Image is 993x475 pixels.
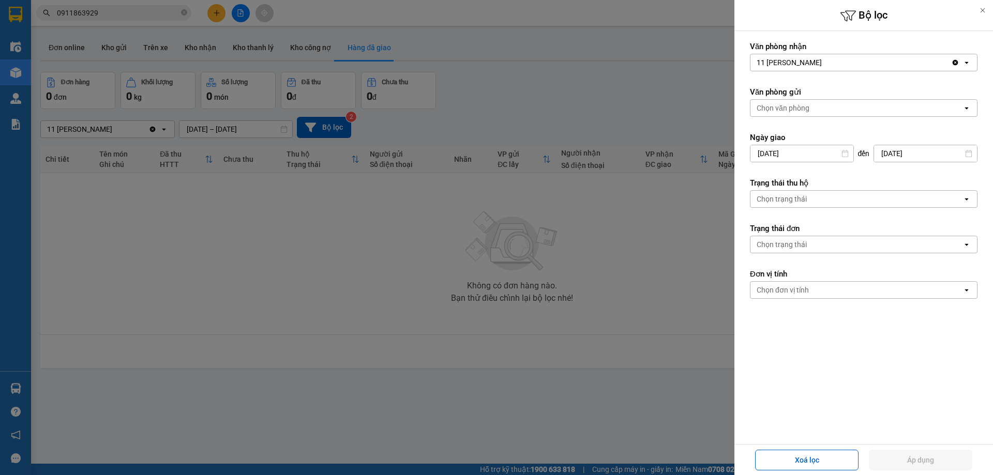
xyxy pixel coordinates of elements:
[757,194,807,204] div: Chọn trạng thái
[962,104,971,112] svg: open
[757,285,809,295] div: Chọn đơn vị tính
[755,450,859,470] button: Xoá lọc
[4,12,20,56] img: logo
[757,239,807,250] div: Chọn trạng thái
[750,223,977,234] label: Trạng thái đơn
[874,145,977,162] input: Select a date.
[951,58,959,67] svg: Clear value
[962,58,971,67] svg: open
[734,8,993,24] h6: Bộ lọc
[962,195,971,203] svg: open
[750,269,977,279] label: Đơn vị tính
[750,178,977,188] label: Trạng thái thu hộ
[823,57,824,68] input: Selected 11 Nguyễn Quốc Trị.
[869,450,972,470] button: Áp dụng
[858,148,870,159] span: đến
[750,87,977,97] label: Văn phòng gửi
[757,57,822,68] div: 11 [PERSON_NAME]
[962,240,971,249] svg: open
[4,68,65,75] strong: Thông tin đơn hàng:
[43,52,56,63] span: 1/2
[750,145,853,162] input: Select a date.
[750,41,977,52] label: Văn phòng nhận
[757,103,809,113] div: Chọn văn phòng
[22,5,77,50] strong: CHUYỂN PHÁT NHANH VIP ANH HUY
[962,286,971,294] svg: open
[79,14,151,24] span: 11NQT1408250001
[750,132,977,143] label: Ngày giao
